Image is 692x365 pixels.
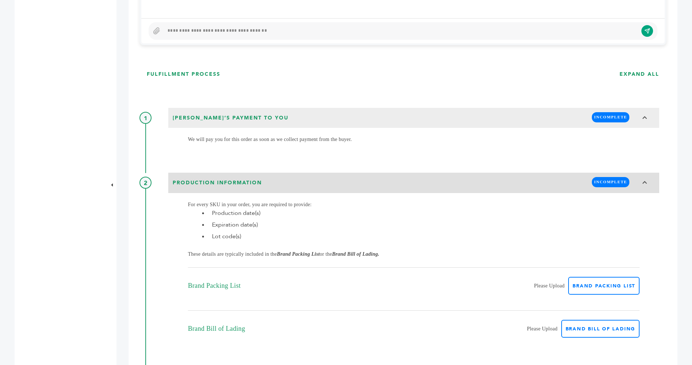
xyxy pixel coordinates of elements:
span: These details are typically included in the or the [188,251,380,257]
label: Brand Bill of Lading [561,320,640,338]
span: We will pay you for this order as soon as we collect payment from the buyer. [188,137,352,142]
span: Brand Packing List [188,282,241,290]
span: INCOMPLETE [592,112,629,122]
li: Production date(s) [208,209,640,217]
span: INCOMPLETE [592,177,629,187]
h3: EXPAND ALL [620,71,659,78]
span: Please Upload [534,282,565,290]
li: Lot code(s) [208,232,640,241]
i: Brand Packing List [277,251,319,257]
i: Brand Bill of Lading. [332,251,380,257]
span: Please Upload [527,325,558,333]
li: Expiration date(s) [208,220,640,229]
span: Production Information [170,177,264,189]
span: [PERSON_NAME]’s Payment to You [170,112,291,124]
span: For every SKU in your order, you are required to provide: [188,202,312,207]
label: Brand Packing List [568,277,640,295]
h3: FULFILLMENT PROCESS [147,71,220,78]
span: Brand Bill of Lading [188,325,245,333]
